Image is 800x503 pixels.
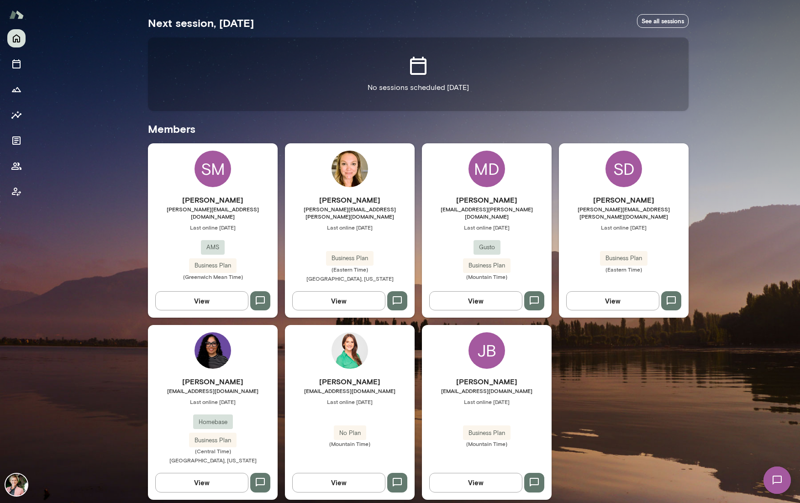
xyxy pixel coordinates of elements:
span: [EMAIL_ADDRESS][DOMAIN_NAME] [422,387,552,394]
button: Insights [7,106,26,124]
span: (Mountain Time) [285,440,415,447]
span: [EMAIL_ADDRESS][DOMAIN_NAME] [285,387,415,394]
span: Last online [DATE] [559,224,689,231]
img: Amanda Olson [332,151,368,187]
span: [GEOGRAPHIC_DATA], [US_STATE] [306,275,394,282]
span: [PERSON_NAME][EMAIL_ADDRESS][PERSON_NAME][DOMAIN_NAME] [559,205,689,220]
div: MD [468,151,505,187]
h6: [PERSON_NAME] [559,194,689,205]
h6: [PERSON_NAME] [285,376,415,387]
div: JB [468,332,505,369]
img: Alyce Bofferding [332,332,368,369]
h6: [PERSON_NAME] [422,376,552,387]
span: (Eastern Time) [559,266,689,273]
span: Homebase [193,418,233,427]
span: [PERSON_NAME][EMAIL_ADDRESS][DOMAIN_NAME] [148,205,278,220]
span: (Eastern Time) [285,266,415,273]
span: [GEOGRAPHIC_DATA], [US_STATE] [169,457,257,463]
button: View [292,473,385,492]
h5: Members [148,121,689,136]
span: Last online [DATE] [422,398,552,405]
img: Cassidy Edwards [195,332,231,369]
span: Business Plan [463,261,511,270]
span: [EMAIL_ADDRESS][DOMAIN_NAME] [148,387,278,394]
a: See all sessions [637,14,689,28]
h6: [PERSON_NAME] [148,376,278,387]
span: Business Plan [463,429,511,438]
button: Documents [7,131,26,150]
span: AMS [201,243,225,252]
span: Last online [DATE] [285,224,415,231]
button: Client app [7,183,26,201]
span: Last online [DATE] [422,224,552,231]
button: View [155,291,248,310]
span: Business Plan [600,254,647,263]
span: (Mountain Time) [422,440,552,447]
span: [EMAIL_ADDRESS][PERSON_NAME][DOMAIN_NAME] [422,205,552,220]
button: Growth Plan [7,80,26,99]
button: View [429,473,522,492]
h6: [PERSON_NAME] [148,194,278,205]
button: Members [7,157,26,175]
span: (Greenwich Mean Time) [148,273,278,280]
span: No Plan [334,429,366,438]
span: Gusto [474,243,500,252]
h6: [PERSON_NAME] [422,194,552,205]
span: Business Plan [189,436,237,445]
button: View [155,473,248,492]
div: SD [605,151,642,187]
h5: Next session, [DATE] [148,16,254,30]
img: Mento [9,6,24,23]
button: View [292,291,385,310]
span: Last online [DATE] [148,224,278,231]
span: (Mountain Time) [422,273,552,280]
img: Kelly K. Oliver [5,474,27,496]
span: Business Plan [189,261,237,270]
span: Last online [DATE] [285,398,415,405]
span: (Central Time) [148,447,278,455]
p: No sessions scheduled [DATE] [368,82,469,93]
span: [PERSON_NAME][EMAIL_ADDRESS][PERSON_NAME][DOMAIN_NAME] [285,205,415,220]
h6: [PERSON_NAME] [285,194,415,205]
span: Business Plan [326,254,374,263]
button: Sessions [7,55,26,73]
button: View [566,291,659,310]
button: Home [7,29,26,47]
button: View [429,291,522,310]
div: SM [195,151,231,187]
span: Last online [DATE] [148,398,278,405]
